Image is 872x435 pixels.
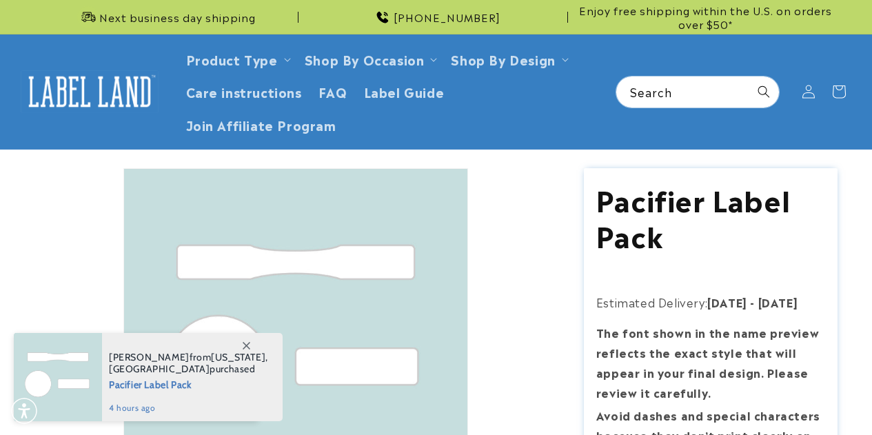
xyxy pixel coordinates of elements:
p: Estimated Delivery: [596,292,826,312]
span: Shop By Occasion [305,51,425,67]
span: [PERSON_NAME] [109,351,190,363]
a: Product Type [186,50,278,68]
a: Label Land [16,65,164,118]
summary: Product Type [178,43,296,75]
span: from , purchased [109,352,268,375]
strong: [DATE] [707,294,747,310]
span: [PHONE_NUMBER] [394,10,500,24]
span: [GEOGRAPHIC_DATA] [109,363,210,375]
a: FAQ [310,75,356,108]
summary: Shop By Occasion [296,43,443,75]
span: Next business day shipping [99,10,256,24]
span: Label Guide [364,83,445,99]
strong: - [750,294,755,310]
h1: Pacifier Label Pack [596,181,826,252]
strong: [DATE] [758,294,798,310]
img: Label Land [21,70,159,113]
button: Search [749,77,779,107]
span: Enjoy free shipping within the U.S. on orders over $50* [574,3,838,30]
strong: The font shown in the name preview reflects the exact style that will appear in your final design... [596,324,819,400]
a: Shop By Design [451,50,555,68]
a: Join Affiliate Program [178,108,345,141]
summary: Shop By Design [443,43,574,75]
span: [US_STATE] [211,351,265,363]
a: Label Guide [356,75,453,108]
span: FAQ [318,83,347,99]
span: Care instructions [186,83,302,99]
span: Join Affiliate Program [186,117,336,132]
a: Care instructions [178,75,310,108]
